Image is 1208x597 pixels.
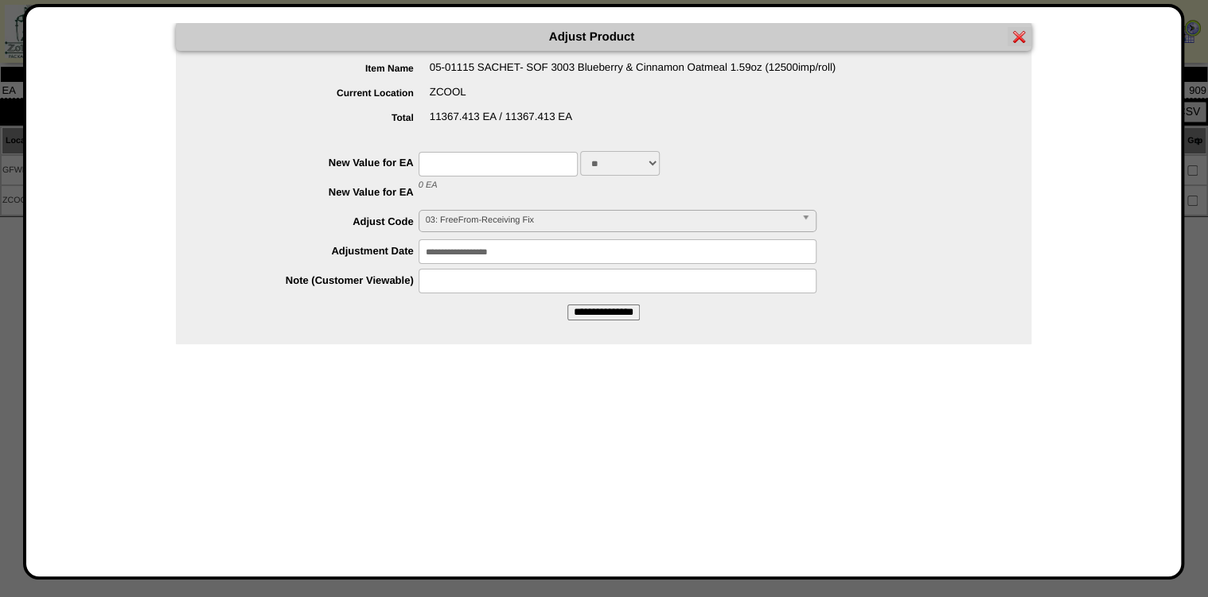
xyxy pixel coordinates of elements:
div: 05-01115 SACHET- SOF 3003 Blueberry & Cinnamon Oatmeal 1.59oz (12500imp/roll) [208,61,1031,86]
div: 0 EA [208,180,1031,205]
label: New Value for EA [208,186,419,198]
div: 11367.413 EA / 11367.413 EA [208,110,1031,135]
span: 03: FreeFrom-Receiving Fix [426,211,795,230]
img: error.gif [1013,30,1026,43]
label: New Value for EA [208,157,419,169]
div: Adjust Product [176,23,1031,51]
div: ZCOOL [208,86,1031,110]
label: Total [208,112,430,123]
label: Note (Customer Viewable) [208,274,419,286]
label: Current Location [208,87,430,99]
label: Adjustment Date [208,245,419,257]
label: Adjust Code [208,215,419,227]
label: Item Name [208,63,430,74]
